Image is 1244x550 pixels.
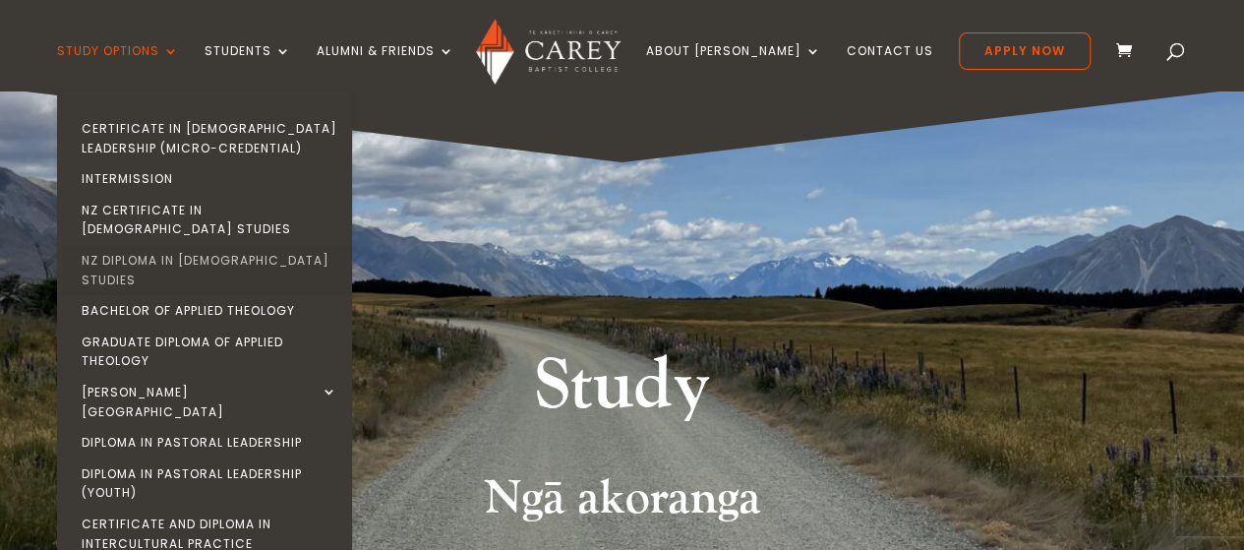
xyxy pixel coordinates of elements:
a: Graduate Diploma of Applied Theology [62,327,357,377]
h2: Ngā akoranga [125,470,1120,537]
a: Alumni & Friends [317,44,454,91]
a: Study Options [57,44,179,91]
img: Carey Baptist College [476,19,621,85]
a: NZ Diploma in [DEMOGRAPHIC_DATA] Studies [62,245,357,295]
h1: Study [254,340,991,443]
a: Bachelor of Applied Theology [62,295,357,327]
a: Diploma in Pastoral Leadership [62,427,357,458]
a: Apply Now [959,32,1091,70]
a: NZ Certificate in [DEMOGRAPHIC_DATA] Studies [62,195,357,245]
a: About [PERSON_NAME] [646,44,821,91]
a: [PERSON_NAME][GEOGRAPHIC_DATA] [62,377,357,427]
a: Students [205,44,291,91]
a: Certificate in [DEMOGRAPHIC_DATA] Leadership (Micro-credential) [62,113,357,163]
a: Contact Us [847,44,933,91]
a: Diploma in Pastoral Leadership (Youth) [62,458,357,509]
a: Intermission [62,163,357,195]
